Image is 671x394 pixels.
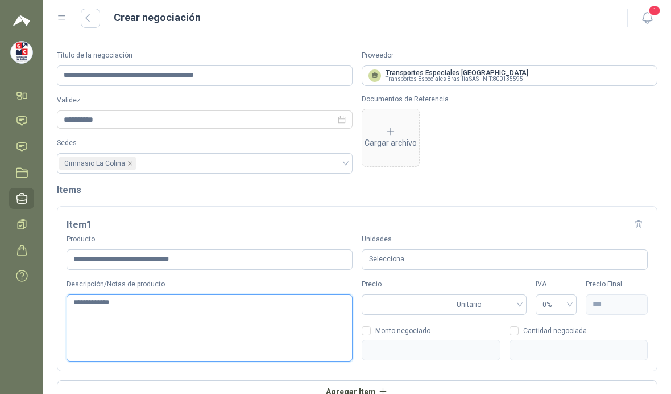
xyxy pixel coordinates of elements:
[362,249,648,270] div: Selecciona
[536,279,577,290] label: IVA
[57,95,353,106] label: Validez
[57,50,353,61] label: Título de la negociación
[542,296,570,313] span: 0%
[648,5,661,16] span: 1
[59,157,136,170] span: Gimnasio La Colina
[67,279,353,290] label: Descripción/Notas de producto
[57,183,657,197] h2: Items
[362,279,450,290] label: Precio
[13,14,30,27] img: Logo peakr
[637,8,657,28] button: 1
[67,234,353,245] label: Producto
[114,10,201,26] h1: Crear negociación
[457,296,520,313] span: Unitario
[127,161,133,166] span: close
[57,138,353,149] label: Sedes
[365,126,417,149] div: Cargar archivo
[362,95,657,103] p: Documentos de Referencia
[371,327,435,334] span: Monto negociado
[586,279,648,290] label: Precio Final
[11,42,32,63] img: Company Logo
[362,234,648,245] label: Unidades
[519,327,591,334] span: Cantidad negociada
[362,50,657,61] label: Proveedor
[64,157,125,170] span: Gimnasio La Colina
[67,217,92,232] h3: Item 1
